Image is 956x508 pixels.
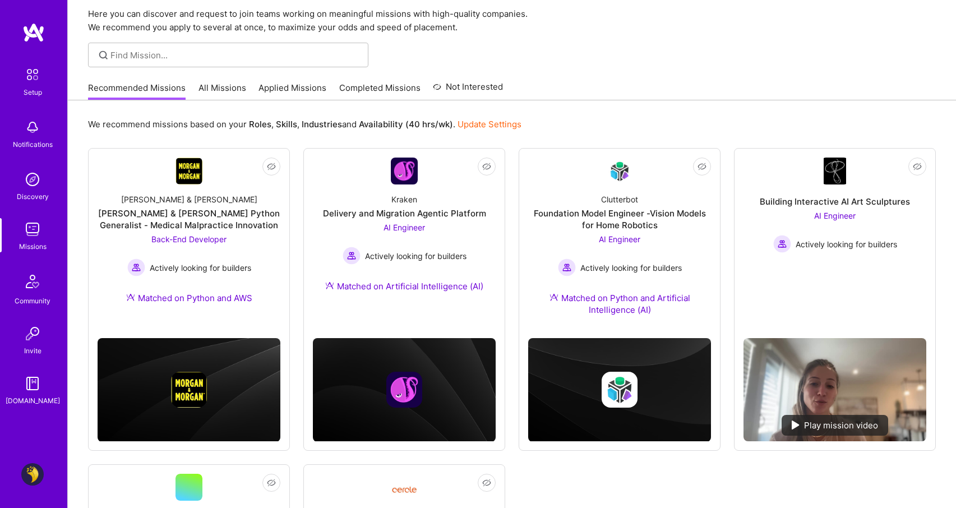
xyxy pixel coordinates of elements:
[913,162,922,171] i: icon EyeClosed
[365,250,467,262] span: Actively looking for builders
[121,193,257,205] div: [PERSON_NAME] & [PERSON_NAME]
[391,193,417,205] div: Kraken
[249,119,271,130] b: Roles
[98,158,280,317] a: Company Logo[PERSON_NAME] & [PERSON_NAME][PERSON_NAME] & [PERSON_NAME] Python Generalist - Medica...
[19,268,46,295] img: Community
[21,63,44,86] img: setup
[88,7,936,34] p: Here you can discover and request to join teams working on meaningful missions with high-quality ...
[325,280,483,292] div: Matched on Artificial Intelligence (AI)
[21,463,44,486] img: User Avatar
[606,158,633,184] img: Company Logo
[88,82,186,100] a: Recommended Missions
[15,295,50,307] div: Community
[6,395,60,407] div: [DOMAIN_NAME]
[359,119,453,130] b: Availability (40 hrs/wk)
[21,218,44,241] img: teamwork
[126,292,252,304] div: Matched on Python and AWS
[97,49,110,62] i: icon SearchGrey
[19,463,47,486] a: User Avatar
[760,196,910,207] div: Building Interactive AI Art Sculptures
[171,372,207,408] img: Company logo
[528,158,711,329] a: Company LogoClutterbotFoundation Model Engineer -Vision Models for Home RoboticsAI Engineer Activ...
[386,372,422,408] img: Company logo
[13,138,53,150] div: Notifications
[323,207,486,219] div: Delivery and Migration Agentic Platform
[384,223,425,232] span: AI Engineer
[528,338,711,441] img: cover
[599,234,640,244] span: AI Engineer
[528,207,711,231] div: Foundation Model Engineer -Vision Models for Home Robotics
[198,82,246,100] a: All Missions
[302,119,342,130] b: Industries
[150,262,251,274] span: Actively looking for builders
[782,415,888,436] div: Play mission video
[824,158,846,184] img: Company Logo
[558,258,576,276] img: Actively looking for builders
[343,247,361,265] img: Actively looking for builders
[313,338,496,441] img: cover
[24,345,41,357] div: Invite
[127,258,145,276] img: Actively looking for builders
[325,281,334,290] img: Ateam Purple Icon
[339,82,421,100] a: Completed Missions
[580,262,682,274] span: Actively looking for builders
[176,158,202,184] img: Company Logo
[24,86,42,98] div: Setup
[110,49,360,61] input: Find Mission...
[267,478,276,487] i: icon EyeClosed
[602,372,638,408] img: Company logo
[458,119,521,130] a: Update Settings
[21,168,44,191] img: discovery
[276,119,297,130] b: Skills
[773,235,791,253] img: Actively looking for builders
[19,241,47,252] div: Missions
[601,193,638,205] div: Clutterbot
[88,118,521,130] p: We recommend missions based on your , , and .
[433,80,503,100] a: Not Interested
[98,338,280,441] img: cover
[126,293,135,302] img: Ateam Purple Icon
[17,191,49,202] div: Discovery
[21,322,44,345] img: Invite
[792,421,800,430] img: play
[482,478,491,487] i: icon EyeClosed
[151,234,227,244] span: Back-End Developer
[313,158,496,306] a: Company LogoKrakenDelivery and Migration Agentic PlatformAI Engineer Actively looking for builder...
[743,338,926,441] img: No Mission
[22,22,45,43] img: logo
[267,162,276,171] i: icon EyeClosed
[98,207,280,231] div: [PERSON_NAME] & [PERSON_NAME] Python Generalist - Medical Malpractice Innovation
[258,82,326,100] a: Applied Missions
[743,158,926,329] a: Company LogoBuilding Interactive AI Art SculpturesAI Engineer Actively looking for buildersActive...
[796,238,897,250] span: Actively looking for builders
[21,372,44,395] img: guide book
[482,162,491,171] i: icon EyeClosed
[698,162,706,171] i: icon EyeClosed
[391,478,418,496] img: Company Logo
[528,292,711,316] div: Matched on Python and Artificial Intelligence (AI)
[549,293,558,302] img: Ateam Purple Icon
[814,211,856,220] span: AI Engineer
[391,158,418,184] img: Company Logo
[21,116,44,138] img: bell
